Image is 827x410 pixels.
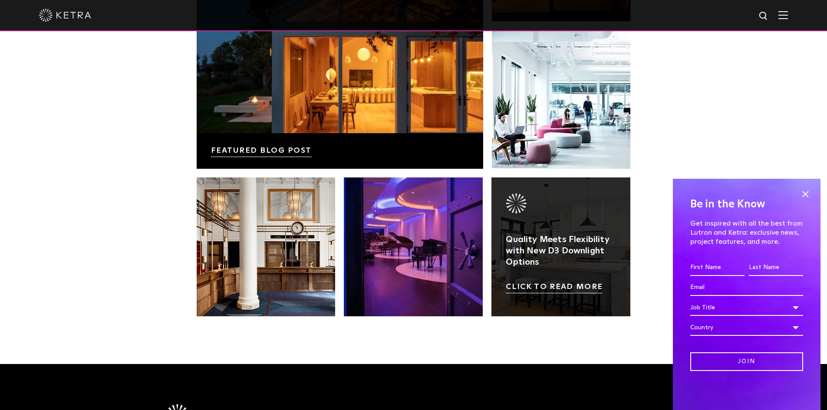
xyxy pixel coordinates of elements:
[690,279,803,296] input: Email
[758,11,769,22] img: search icon
[690,219,803,246] p: Get inspired with all the best from Lutron and Ketra: exclusive news, project features, and more.
[690,319,803,336] div: Country
[690,196,803,213] h4: Be in the Know
[749,259,803,276] input: Last Name
[690,352,803,371] input: Join
[39,9,91,22] img: ketra-logo-2019-white
[778,11,788,19] img: Hamburger%20Nav.svg
[690,259,745,276] input: First Name
[690,299,803,316] div: Job Title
